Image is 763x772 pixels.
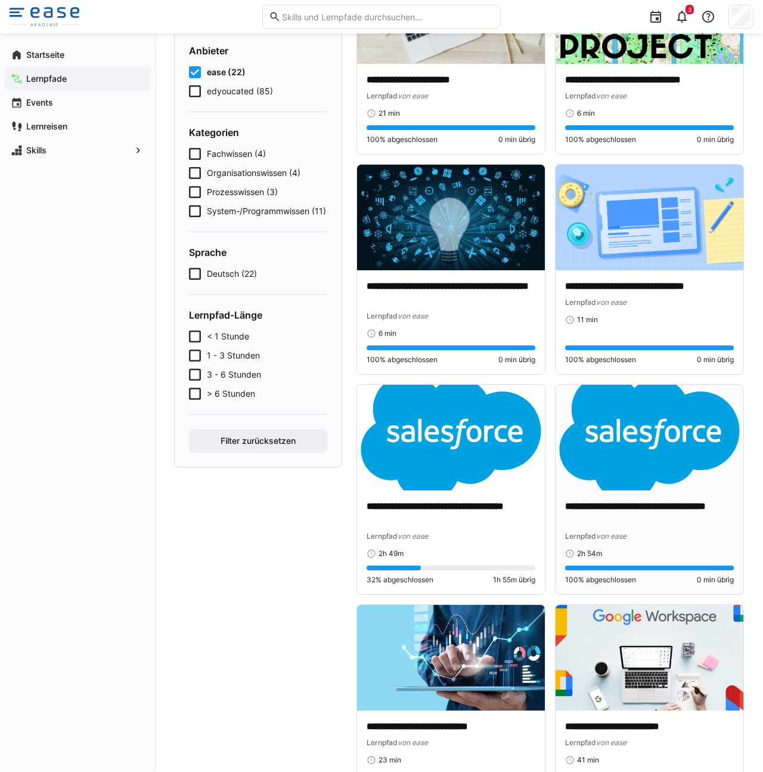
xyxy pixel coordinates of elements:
span: von ease [398,311,428,320]
span: 1 - 3 Stunden [207,350,260,362]
span: Lernpfad [565,298,596,307]
span: Lernpfad [565,738,596,747]
h4: Lernpfad-Länge [189,309,327,321]
span: 0 min übrig [697,575,734,585]
span: ease (22) [207,66,246,78]
span: von ease [398,738,428,747]
span: von ease [596,738,626,747]
span: edyoucated (85) [207,85,273,97]
span: von ease [596,298,626,307]
span: von ease [398,532,428,541]
span: 0 min übrig [697,135,734,144]
span: Lernpfad [565,91,596,100]
span: < 1 Stunde [207,331,249,342]
span: System-/Programmwissen (11) [207,205,326,217]
span: 2h 54m [577,549,602,558]
span: > 6 Stunden [207,388,255,400]
span: Fachwissen (4) [207,148,266,160]
span: 21 min [379,109,400,118]
span: 11 min [577,315,598,325]
span: 1h 55m übrig [493,575,535,585]
h4: Sprache [189,246,327,258]
span: 23 min [379,755,401,765]
span: 6 min [379,329,396,338]
span: 100% abgeschlossen [565,575,636,585]
span: Lernpfad [367,311,398,320]
span: von ease [398,91,428,100]
button: Filter zurücksetzen [189,429,327,453]
span: 100% abgeschlossen [565,355,636,365]
span: 0 min übrig [697,355,734,365]
span: 2h 49m [379,549,404,558]
img: image [357,385,545,490]
span: Deutsch (22) [207,268,257,280]
span: Lernpfad [367,738,398,747]
span: von ease [596,91,626,100]
span: Lernpfad [367,91,398,100]
h4: Anbieter [189,45,327,57]
img: image [556,385,743,490]
img: image [556,605,743,711]
span: 100% abgeschlossen [565,135,636,144]
span: 0 min übrig [498,135,535,144]
span: Lernpfad [565,532,596,541]
span: 100% abgeschlossen [367,135,438,144]
span: Organisationswissen (4) [207,167,300,179]
span: 0 min übrig [498,355,535,365]
input: Skills und Lernpfade durchsuchen… [281,11,494,22]
img: image [357,605,545,711]
span: 32% abgeschlossen [367,575,433,585]
span: von ease [596,532,626,541]
span: 41 min [577,755,599,765]
h4: Kategorien [189,126,327,138]
span: 3 - 6 Stunden [207,369,261,381]
span: 6 min [577,109,595,118]
img: image [556,165,743,270]
img: image [357,165,545,270]
span: Lernpfad [367,532,398,541]
span: Filter zurücksetzen [219,435,297,447]
span: Prozesswissen (3) [207,186,278,198]
span: 3 [688,6,691,13]
span: 100% abgeschlossen [367,355,438,365]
